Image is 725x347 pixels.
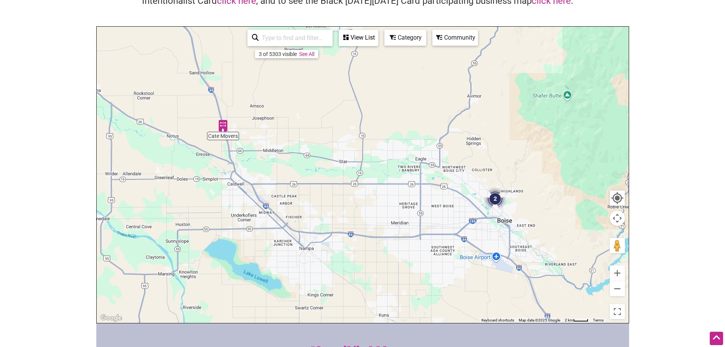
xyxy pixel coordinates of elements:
[610,190,625,206] button: Your Location
[259,51,297,57] div: 3 of 5303 visible
[610,238,625,253] button: Drag Pegman onto the map to open Street View
[299,51,314,57] a: See All
[710,332,723,345] div: Scroll Back to Top
[610,265,625,281] button: Zoom in
[565,318,573,322] span: 2 km
[384,30,426,46] div: Filter by category
[99,313,124,323] a: Open this area in Google Maps (opens a new window)
[99,313,124,323] img: Google
[610,211,625,226] button: Map camera controls
[432,30,478,46] div: Filter by Community
[247,30,333,46] div: Type to search and filter
[562,318,591,323] button: Map Scale: 2 km per 36 pixels
[481,184,510,213] div: 2
[433,30,477,45] div: Community
[593,318,604,322] a: Terms (opens in new tab)
[259,30,328,45] input: Type to find and filter...
[481,318,514,323] button: Keyboard shortcuts
[609,303,626,320] button: Toggle fullscreen view
[339,30,378,45] div: View List
[339,30,378,46] div: See a list of the visible businesses
[385,30,425,45] div: Category
[610,281,625,296] button: Zoom out
[214,117,232,134] div: Cate Movers
[519,318,560,322] span: Map data ©2025 Google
